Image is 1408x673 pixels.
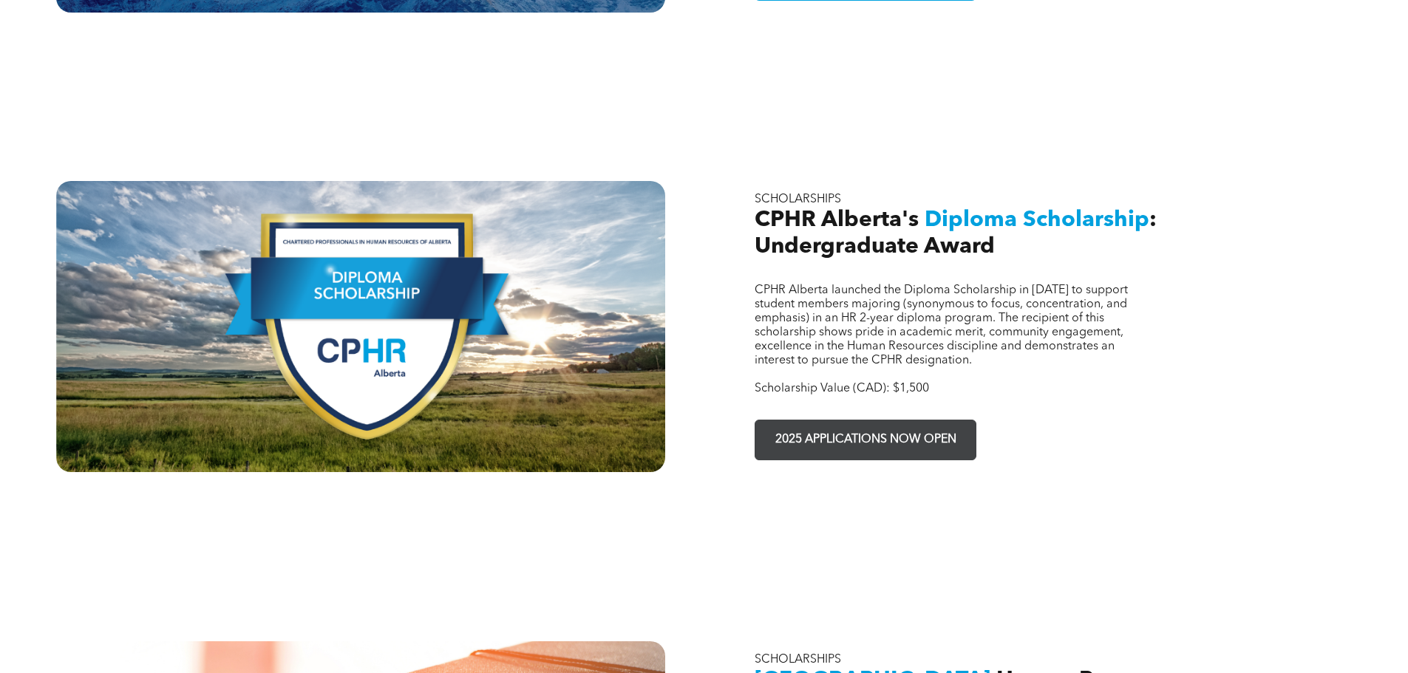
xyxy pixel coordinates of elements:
[755,284,1128,366] span: CPHR Alberta launched the Diploma Scholarship in [DATE] to support student members majoring (syno...
[755,209,919,231] span: CPHR Alberta's
[755,194,841,205] span: SCHOLARSHIPS
[755,654,841,666] span: SCHOLARSHIPS
[755,420,976,460] a: 2025 APPLICATIONS NOW OPEN
[925,209,1149,231] span: Diploma Scholarship
[770,426,962,454] span: 2025 APPLICATIONS NOW OPEN
[755,383,929,394] span: Scholarship Value (CAD): $1,500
